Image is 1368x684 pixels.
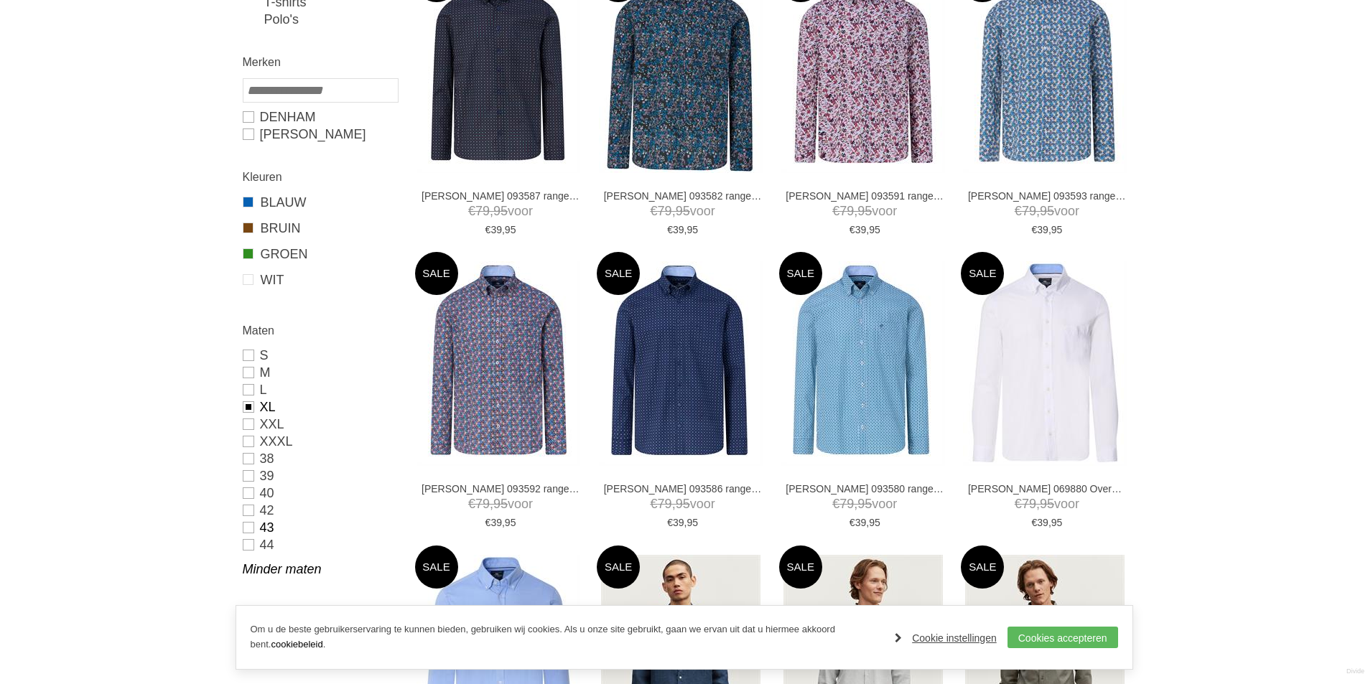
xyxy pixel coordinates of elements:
span: voor [786,202,944,220]
span: , [1036,204,1040,218]
a: cookiebeleid [271,639,322,650]
a: Cookies accepteren [1008,627,1118,648]
span: € [1032,517,1038,528]
img: Campbell 069880 Overhemden [963,261,1127,466]
a: Divide [1346,662,1364,680]
h2: Prijs [243,603,397,621]
h2: Maten [243,322,397,339]
span: 79 [658,497,672,511]
span: 95 [676,204,690,218]
span: 39 [673,224,684,235]
span: 79 [475,497,490,511]
span: € [667,224,673,235]
span: € [832,497,839,511]
span: , [684,224,687,235]
span: voor [604,495,762,513]
a: S [243,347,397,364]
span: voor [968,495,1126,513]
span: € [1015,204,1022,218]
h2: Merken [243,53,397,71]
span: € [468,497,475,511]
span: 39 [490,517,502,528]
span: 95 [869,517,880,528]
span: , [854,497,857,511]
span: 95 [857,497,872,511]
span: 95 [857,204,872,218]
a: XXL [243,416,397,433]
span: € [485,224,491,235]
span: 95 [493,204,508,218]
span: 39 [673,517,684,528]
img: Campbell 093592 ranger ls-10a Overhemden [417,261,580,466]
span: 39 [1037,517,1048,528]
span: voor [604,202,762,220]
span: , [1036,497,1040,511]
span: € [850,224,855,235]
a: WIT [243,271,397,289]
span: € [850,517,855,528]
span: 39 [855,517,867,528]
a: [PERSON_NAME] 093580 ranger ls-3c Overhemden [786,482,944,495]
span: , [502,224,505,235]
span: 79 [839,204,854,218]
img: Campbell 093580 ranger ls-3c Overhemden [781,261,945,466]
span: 95 [1040,204,1054,218]
span: , [490,204,493,218]
span: , [866,517,869,528]
span: 79 [839,497,854,511]
span: 95 [505,224,516,235]
span: , [1048,224,1051,235]
span: 95 [687,224,698,235]
a: 44 [243,536,397,553]
a: 39 [243,467,397,484]
h2: Kleuren [243,168,397,186]
a: 42 [243,502,397,519]
span: , [684,517,687,528]
a: Polo's [264,11,397,28]
span: , [854,204,857,218]
span: 95 [493,497,508,511]
a: 43 [243,519,397,536]
span: 95 [676,497,690,511]
a: 38 [243,450,397,467]
span: 39 [490,224,502,235]
span: 95 [687,517,698,528]
a: [PERSON_NAME] 069880 Overhemden [968,482,1126,495]
span: 79 [1022,497,1036,511]
span: voor [786,495,944,513]
span: , [672,497,676,511]
span: , [866,224,869,235]
a: XXXL [243,433,397,450]
span: 95 [505,517,516,528]
span: 79 [475,204,490,218]
span: , [490,497,493,511]
a: [PERSON_NAME] 093593 ranger ls-10b Overhemden [968,189,1126,202]
p: Om u de beste gebruikerservaring te kunnen bieden, gebruiken wij cookies. Als u onze site gebruik... [251,622,881,652]
span: 79 [658,204,672,218]
a: XL [243,398,397,416]
span: € [485,517,491,528]
a: BRUIN [243,219,397,238]
a: M [243,364,397,381]
span: 95 [869,224,880,235]
a: [PERSON_NAME] 093587 ranger ls-7d Overhemden [422,189,580,202]
a: 40 [243,484,397,502]
a: [PERSON_NAME] 093586 ranger ls-7b Overhemden [604,482,762,495]
span: , [1048,517,1051,528]
a: [PERSON_NAME] 093582 ranger ls-5b Overhemden [604,189,762,202]
span: € [1015,497,1022,511]
span: € [667,517,673,528]
a: [PERSON_NAME] 093592 ranger ls-10a Overhemden [422,482,580,495]
span: voor [422,202,580,220]
a: [PERSON_NAME] 093591 ranger ls-9b Overhemden [786,189,944,202]
span: , [672,204,676,218]
span: 39 [855,224,867,235]
span: € [1032,224,1038,235]
a: Minder maten [243,561,397,578]
a: BLAUW [243,193,397,212]
img: Campbell 093586 ranger ls-7b Overhemden [599,261,763,466]
span: voor [422,495,580,513]
a: L [243,381,397,398]
span: € [651,497,658,511]
a: GROEN [243,245,397,263]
